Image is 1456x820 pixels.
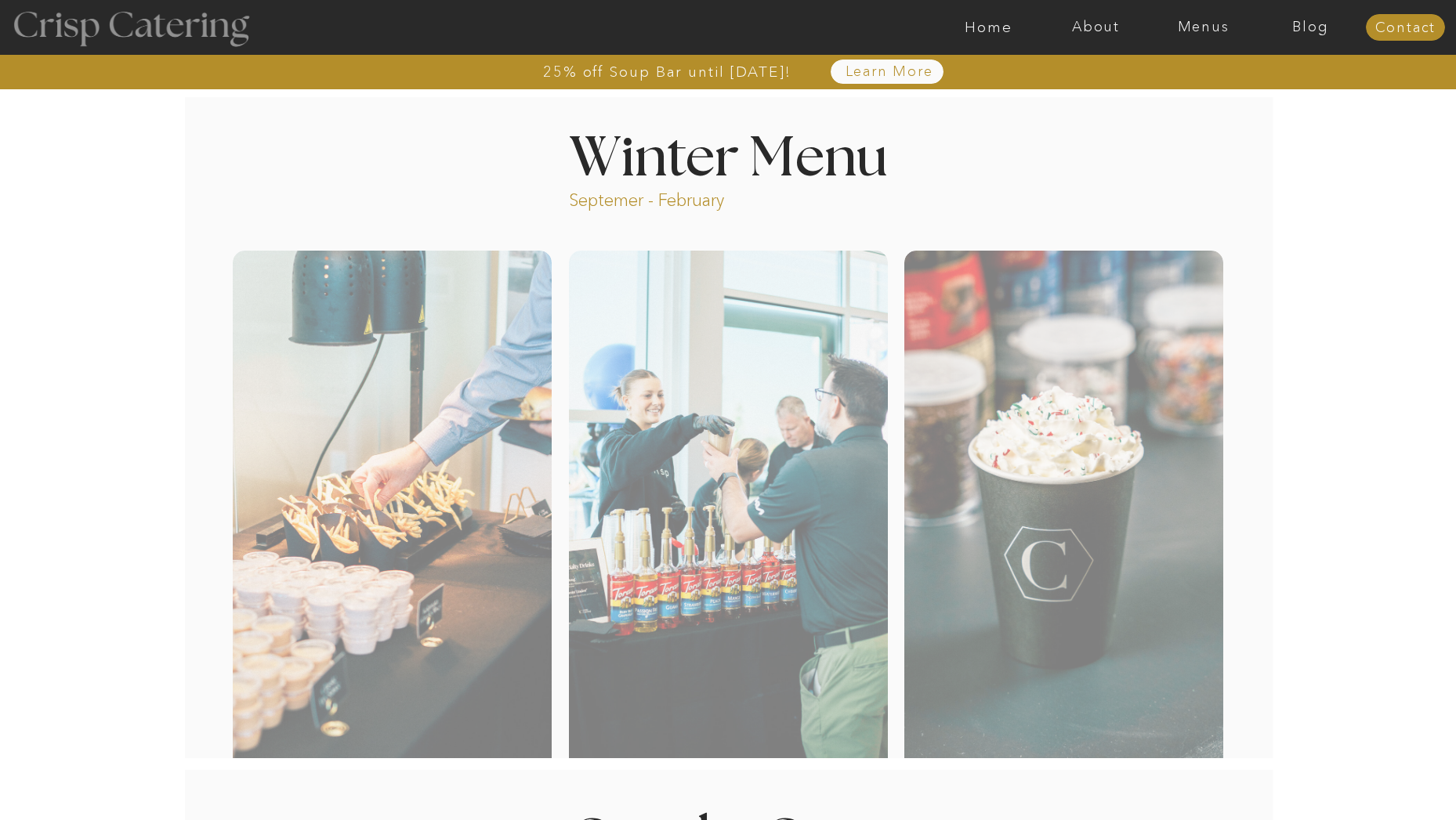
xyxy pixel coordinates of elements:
a: Learn More [809,64,969,80]
a: Contact [1366,20,1445,36]
a: 25% off Soup Bar until [DATE]! [487,64,848,80]
p: Septemer - February [569,189,784,207]
h1: Winter Menu [510,132,946,178]
a: Menus [1150,20,1257,35]
a: Blog [1257,20,1364,35]
a: Home [935,20,1042,35]
a: About [1042,20,1150,35]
